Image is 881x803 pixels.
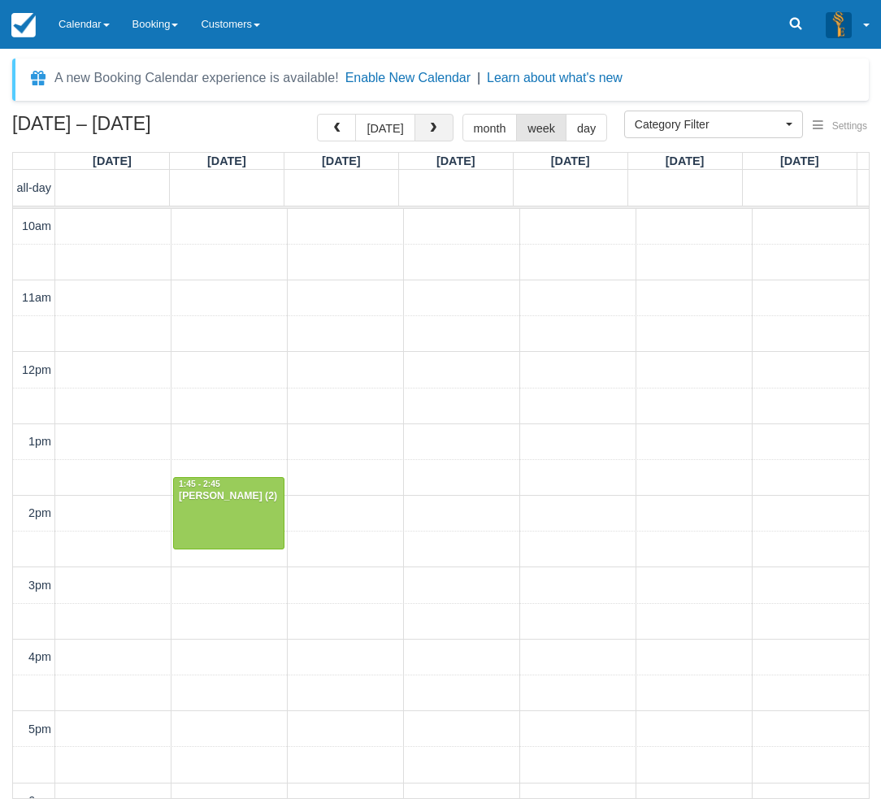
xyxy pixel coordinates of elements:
[28,506,51,519] span: 2pm
[462,114,518,141] button: month
[635,116,782,132] span: Category Filter
[22,219,51,232] span: 10am
[28,650,51,663] span: 4pm
[666,154,705,167] span: [DATE]
[22,291,51,304] span: 11am
[17,181,51,194] span: all-day
[207,154,246,167] span: [DATE]
[28,435,51,448] span: 1pm
[54,68,339,88] div: A new Booking Calendar experience is available!
[624,111,803,138] button: Category Filter
[28,723,51,736] span: 5pm
[516,114,566,141] button: week
[487,71,623,85] a: Learn about what's new
[22,363,51,376] span: 12pm
[178,490,280,503] div: [PERSON_NAME] (2)
[566,114,607,141] button: day
[179,480,220,488] span: 1:45 - 2:45
[436,154,475,167] span: [DATE]
[832,120,867,132] span: Settings
[551,154,590,167] span: [DATE]
[322,154,361,167] span: [DATE]
[826,11,852,37] img: A3
[355,114,414,141] button: [DATE]
[803,115,877,138] button: Settings
[28,579,51,592] span: 3pm
[12,114,218,144] h2: [DATE] – [DATE]
[780,154,819,167] span: [DATE]
[173,477,284,549] a: 1:45 - 2:45[PERSON_NAME] (2)
[477,71,480,85] span: |
[93,154,132,167] span: [DATE]
[345,70,471,86] button: Enable New Calendar
[11,13,36,37] img: checkfront-main-nav-mini-logo.png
